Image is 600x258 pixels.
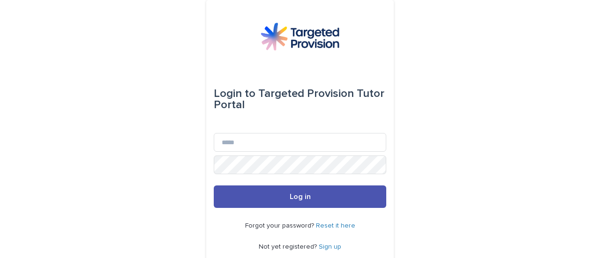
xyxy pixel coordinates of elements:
[245,222,316,229] span: Forgot your password?
[214,81,386,118] div: Targeted Provision Tutor Portal
[316,222,355,229] a: Reset it here
[261,22,339,51] img: M5nRWzHhSzIhMunXDL62
[259,243,319,250] span: Not yet registered?
[214,88,255,99] span: Login to
[319,243,341,250] a: Sign up
[290,193,311,200] span: Log in
[214,185,386,208] button: Log in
